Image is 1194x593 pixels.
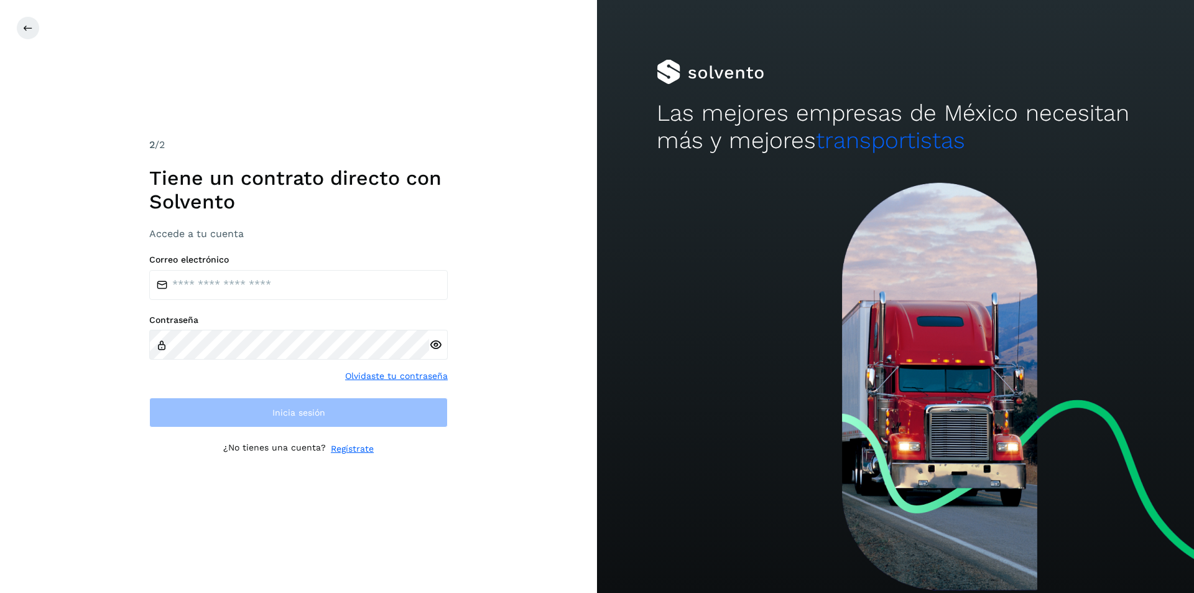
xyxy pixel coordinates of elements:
span: transportistas [816,127,965,154]
button: Inicia sesión [149,398,448,427]
div: /2 [149,138,448,152]
h3: Accede a tu cuenta [149,228,448,240]
span: Inicia sesión [272,408,325,417]
label: Correo electrónico [149,254,448,265]
a: Regístrate [331,442,374,455]
p: ¿No tienes una cuenta? [223,442,326,455]
a: Olvidaste tu contraseña [345,370,448,383]
h2: Las mejores empresas de México necesitan más y mejores [657,100,1134,155]
label: Contraseña [149,315,448,325]
h1: Tiene un contrato directo con Solvento [149,166,448,214]
span: 2 [149,139,155,151]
